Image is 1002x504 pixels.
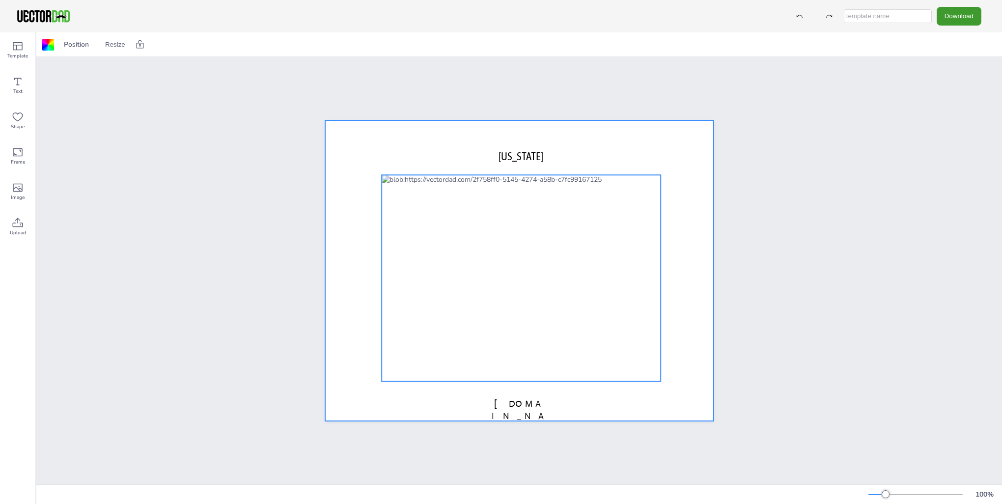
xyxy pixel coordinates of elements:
[492,398,547,434] span: [DOMAIN_NAME]
[13,87,23,95] span: Text
[10,229,26,237] span: Upload
[973,490,996,499] div: 100 %
[937,7,981,25] button: Download
[16,9,71,24] img: VectorDad-1.png
[62,40,91,49] span: Position
[11,158,25,166] span: Frame
[11,194,25,201] span: Image
[7,52,28,60] span: Template
[11,123,25,131] span: Shape
[844,9,932,23] input: template name
[499,150,543,163] span: [US_STATE]
[101,37,129,53] button: Resize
